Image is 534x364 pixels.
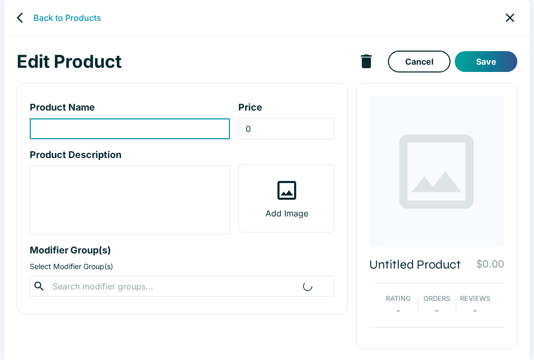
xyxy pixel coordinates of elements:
[353,52,380,79] button: delete product
[386,298,411,308] p: Rating
[499,10,521,33] a: close
[238,104,334,118] p: Price
[50,283,299,298] input: Search modifier groups...
[238,123,334,143] input: product-price-input
[435,308,439,321] p: -
[265,211,308,224] p: Add Image
[460,298,490,308] p: Reviews
[30,247,335,261] p: Modifier Group(s)
[30,152,230,166] p: Product Description
[37,175,223,235] textarea: product-description-input
[33,16,101,28] a: Back to Products
[455,55,517,76] button: Save
[30,104,230,118] p: Product Name
[423,298,450,308] p: Orders
[30,265,335,276] p: Select Modifier Group(s)
[388,55,451,77] a: Cancel
[476,261,504,276] p: $0.00
[473,308,477,321] p: -
[13,11,33,32] a: back
[17,55,353,77] h1: Edit Product
[30,123,230,143] input: product-name-input
[369,260,461,278] p: Untitled Product
[396,308,400,321] p: -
